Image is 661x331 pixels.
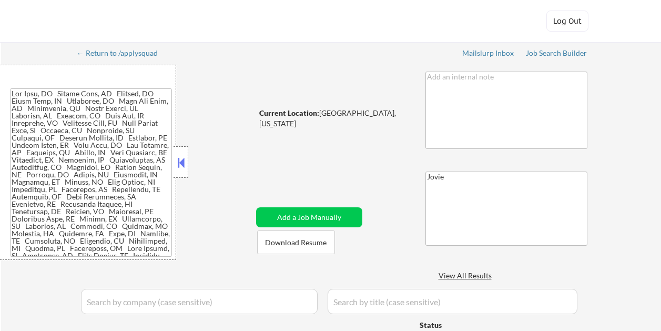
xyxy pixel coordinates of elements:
div: Mailslurp Inbox [462,49,515,57]
div: ← Return to /applysquad [77,49,168,57]
div: Job Search Builder [526,49,587,57]
div: View All Results [439,270,495,281]
input: Search by title (case sensitive) [328,289,577,314]
button: Download Resume [257,230,335,254]
a: ← Return to /applysquad [77,49,168,59]
div: [GEOGRAPHIC_DATA], [US_STATE] [259,108,408,128]
button: Add a Job Manually [256,207,362,227]
input: Search by company (case sensitive) [81,289,318,314]
button: Log Out [546,11,588,32]
strong: Current Location: [259,108,319,117]
a: Job Search Builder [526,49,587,59]
a: Mailslurp Inbox [462,49,515,59]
